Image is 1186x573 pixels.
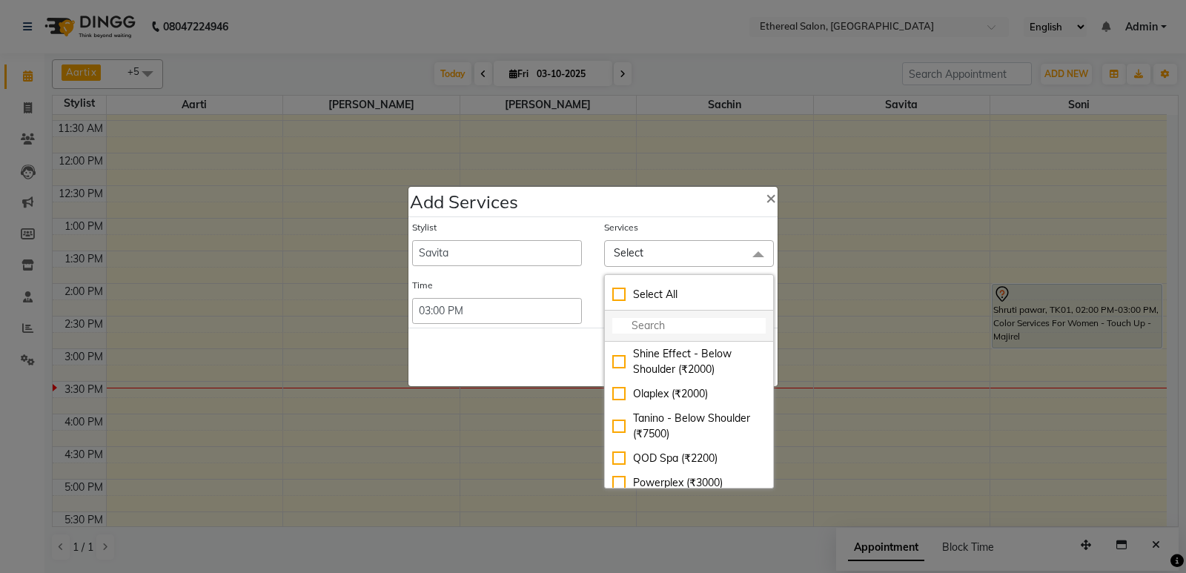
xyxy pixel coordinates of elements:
[612,287,766,302] div: Select All
[612,318,766,334] input: multiselect-search
[412,279,433,292] label: Time
[612,411,766,442] div: Tanino - Below Shoulder (₹7500)
[612,475,766,491] div: Powerplex (₹3000)
[612,386,766,402] div: Olaplex (₹2000)
[410,188,518,215] h4: Add Services
[612,451,766,466] div: QOD Spa (₹2200)
[766,186,776,208] span: ×
[612,346,766,377] div: Shine Effect - Below Shoulder (₹2000)
[604,221,638,234] label: Services
[412,221,437,234] label: Stylist
[614,246,643,259] span: Select
[754,176,788,218] button: Close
